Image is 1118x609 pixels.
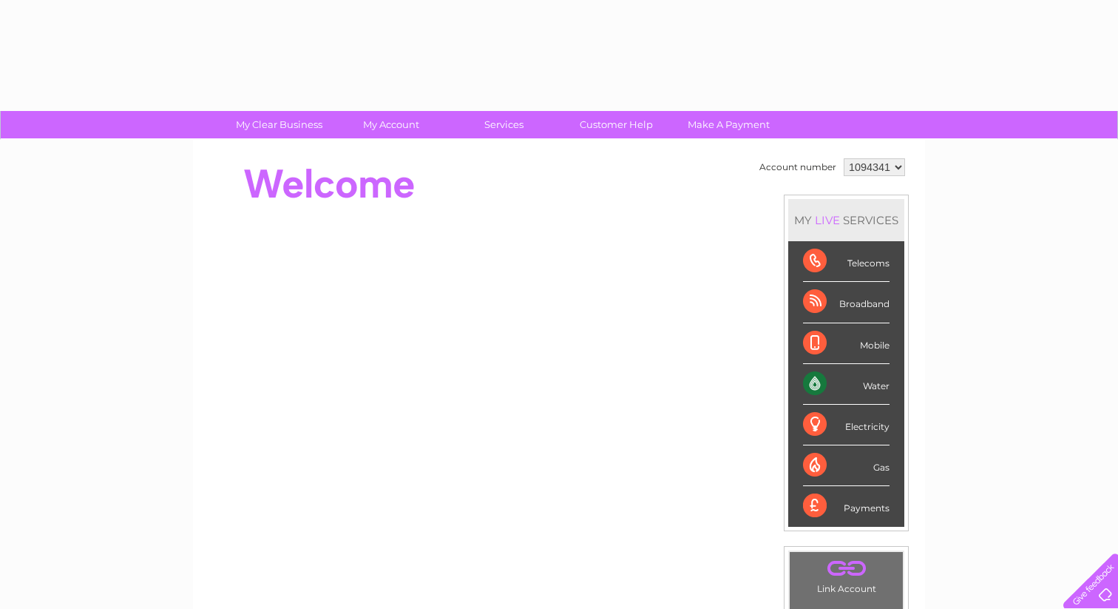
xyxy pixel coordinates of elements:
a: My Clear Business [218,111,340,138]
div: Payments [803,486,890,526]
div: Telecoms [803,241,890,282]
div: Mobile [803,323,890,364]
a: Services [443,111,565,138]
a: . [793,556,899,582]
div: Electricity [803,405,890,445]
td: Link Account [789,551,904,598]
a: Make A Payment [668,111,790,138]
a: My Account [331,111,453,138]
div: LIVE [812,213,843,227]
div: MY SERVICES [788,199,904,241]
div: Gas [803,445,890,486]
div: Water [803,364,890,405]
div: Broadband [803,282,890,323]
a: Customer Help [555,111,677,138]
td: Account number [756,155,840,180]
